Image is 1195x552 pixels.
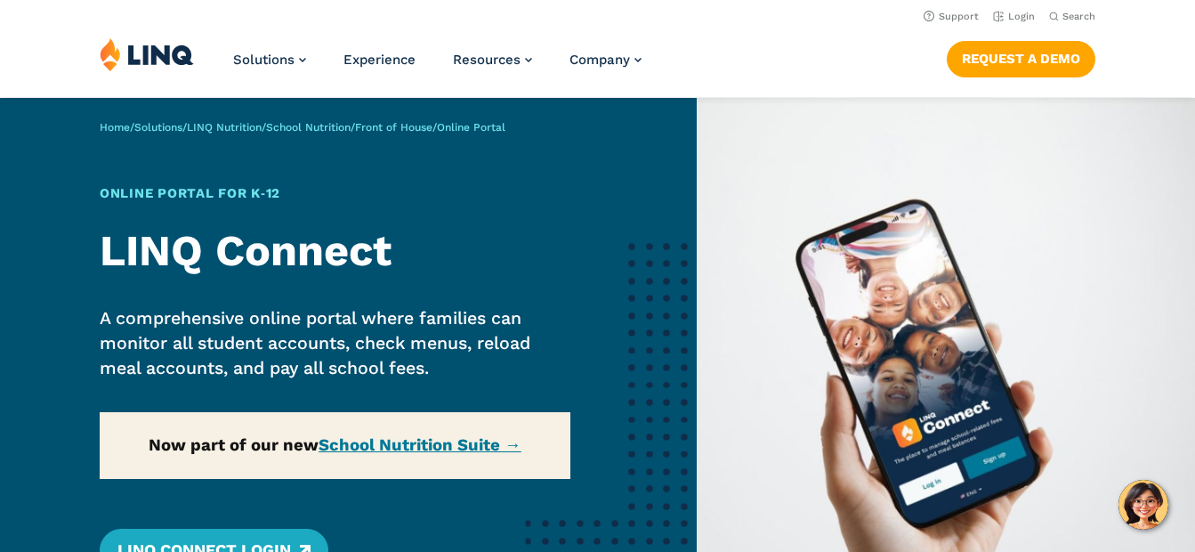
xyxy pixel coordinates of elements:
span: / / / / / [100,121,505,134]
a: Experience [343,52,416,68]
a: Home [100,121,130,134]
img: LINQ | K‑12 Software [100,37,194,71]
nav: Primary Navigation [233,37,642,96]
strong: Now part of our new [149,435,521,455]
button: Hello, have a question? Let’s chat. [1118,480,1168,530]
span: Solutions [233,52,295,68]
span: Online Portal [437,121,505,134]
a: Resources [453,52,532,68]
span: Company [569,52,630,68]
a: LINQ Nutrition [187,121,262,134]
span: Resources [453,52,521,68]
h1: Online Portal for K‑12 [100,183,570,203]
p: A comprehensive online portal where families can monitor all student accounts, check menus, reloa... [100,306,570,381]
a: Company [569,52,642,68]
a: Login [993,11,1035,22]
strong: LINQ Connect [100,225,392,276]
span: Search [1062,11,1095,22]
a: Support [924,11,979,22]
a: Request a Demo [947,41,1095,77]
a: Solutions [233,52,306,68]
a: Solutions [134,121,182,134]
button: Open Search Bar [1049,10,1095,23]
a: School Nutrition [266,121,351,134]
nav: Button Navigation [947,37,1095,77]
a: Front of House [355,121,432,134]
